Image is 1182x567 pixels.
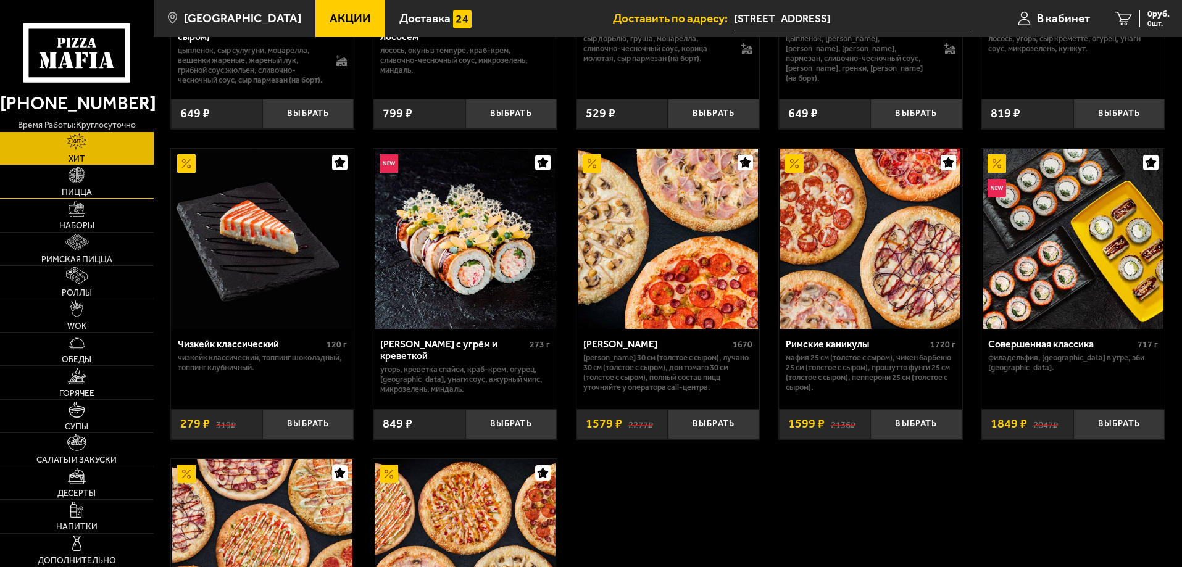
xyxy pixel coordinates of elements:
[586,418,622,430] span: 1579 ₽
[380,154,398,173] img: Новинка
[330,12,371,24] span: Акции
[668,409,759,439] button: Выбрать
[380,365,550,394] p: угорь, креветка спайси, краб-крем, огурец, [GEOGRAPHIC_DATA], унаги соус, ажурный чипс, микрозеле...
[583,353,753,392] p: [PERSON_NAME] 30 см (толстое с сыром), Лучано 30 см (толстое с сыром), Дон Томаго 30 см (толстое ...
[988,154,1006,173] img: Акционный
[375,149,555,329] img: Ролл Калипсо с угрём и креветкой
[788,107,818,120] span: 649 ₽
[628,418,653,430] s: 2277 ₽
[930,339,955,350] span: 1720 г
[62,188,92,197] span: Пицца
[67,322,86,331] span: WOK
[178,338,324,350] div: Чизкейк классический
[788,418,825,430] span: 1599 ₽
[373,149,557,329] a: НовинкаРолл Калипсо с угрём и креветкой
[380,465,398,483] img: Акционный
[178,353,348,373] p: Чизкейк классический, топпинг шоколадный, топпинг клубничный.
[262,99,354,129] button: Выбрать
[870,409,962,439] button: Выбрать
[399,12,451,24] span: Доставка
[668,99,759,129] button: Выбрать
[453,10,472,28] img: 15daf4d41897b9f0e9f617042186c801.svg
[981,149,1165,329] a: АкционныйНовинкаСовершенная классика
[69,155,85,163] span: Хит
[59,389,94,398] span: Горячее
[380,46,550,75] p: лосось, окунь в темпуре, краб-крем, сливочно-чесночный соус, микрозелень, миндаль.
[991,418,1027,430] span: 1849 ₽
[1147,10,1170,19] span: 0 руб.
[576,149,760,329] a: АкционныйХет Трик
[583,34,730,64] p: сыр дорблю, груша, моцарелла, сливочно-чесночный соус, корица молотая, сыр пармезан (на борт).
[1037,12,1090,24] span: В кабинет
[786,338,927,350] div: Римские каникулы
[327,339,347,350] span: 120 г
[583,338,730,350] div: [PERSON_NAME]
[180,418,210,430] span: 279 ₽
[734,7,970,30] span: Ленинградская область, Всеволожск, Станционная улица, 2
[184,12,301,24] span: [GEOGRAPHIC_DATA]
[1147,20,1170,27] span: 0 шт.
[177,465,196,483] img: Акционный
[983,149,1163,329] img: Совершенная классика
[216,418,236,430] s: 319 ₽
[172,149,352,329] img: Чизкейк классический
[988,34,1158,54] p: лосось, угорь, Сыр креметте, огурец, унаги соус, микрозелень, кунжут.
[831,418,855,430] s: 2136 ₽
[785,154,804,173] img: Акционный
[870,99,962,129] button: Выбрать
[578,149,758,329] img: Хет Трик
[1033,418,1058,430] s: 2047 ₽
[41,255,112,264] span: Римская пицца
[465,409,557,439] button: Выбрать
[65,423,88,431] span: Супы
[38,557,116,565] span: Дополнительно
[586,107,615,120] span: 529 ₽
[988,338,1134,350] div: Совершенная классика
[733,339,752,350] span: 1670
[988,353,1158,373] p: Филадельфия, [GEOGRAPHIC_DATA] в угре, Эби [GEOGRAPHIC_DATA].
[36,456,117,465] span: Салаты и закуски
[991,107,1020,120] span: 819 ₽
[613,12,734,24] span: Доставить по адресу:
[178,46,324,85] p: цыпленок, сыр сулугуни, моцарелла, вешенки жареные, жареный лук, грибной соус Жюльен, сливочно-че...
[56,523,98,531] span: Напитки
[383,418,412,430] span: 849 ₽
[57,489,96,498] span: Десерты
[786,353,955,392] p: Мафия 25 см (толстое с сыром), Чикен Барбекю 25 см (толстое с сыром), Прошутто Фунги 25 см (толст...
[1138,339,1158,350] span: 717 г
[383,107,412,120] span: 799 ₽
[786,34,932,83] p: цыпленок, [PERSON_NAME], [PERSON_NAME], [PERSON_NAME], пармезан, сливочно-чесночный соус, [PERSON...
[59,221,94,230] span: Наборы
[380,338,526,362] div: [PERSON_NAME] с угрём и креветкой
[1073,409,1165,439] button: Выбрать
[262,409,354,439] button: Выбрать
[780,149,960,329] img: Римские каникулы
[465,99,557,129] button: Выбрать
[1073,99,1165,129] button: Выбрать
[734,7,970,30] input: Ваш адрес доставки
[171,149,354,329] a: АкционныйЧизкейк классический
[530,339,550,350] span: 273 г
[583,154,601,173] img: Акционный
[779,149,962,329] a: АкционныйРимские каникулы
[62,355,91,364] span: Обеды
[988,179,1006,197] img: Новинка
[62,289,92,297] span: Роллы
[180,107,210,120] span: 649 ₽
[177,154,196,173] img: Акционный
